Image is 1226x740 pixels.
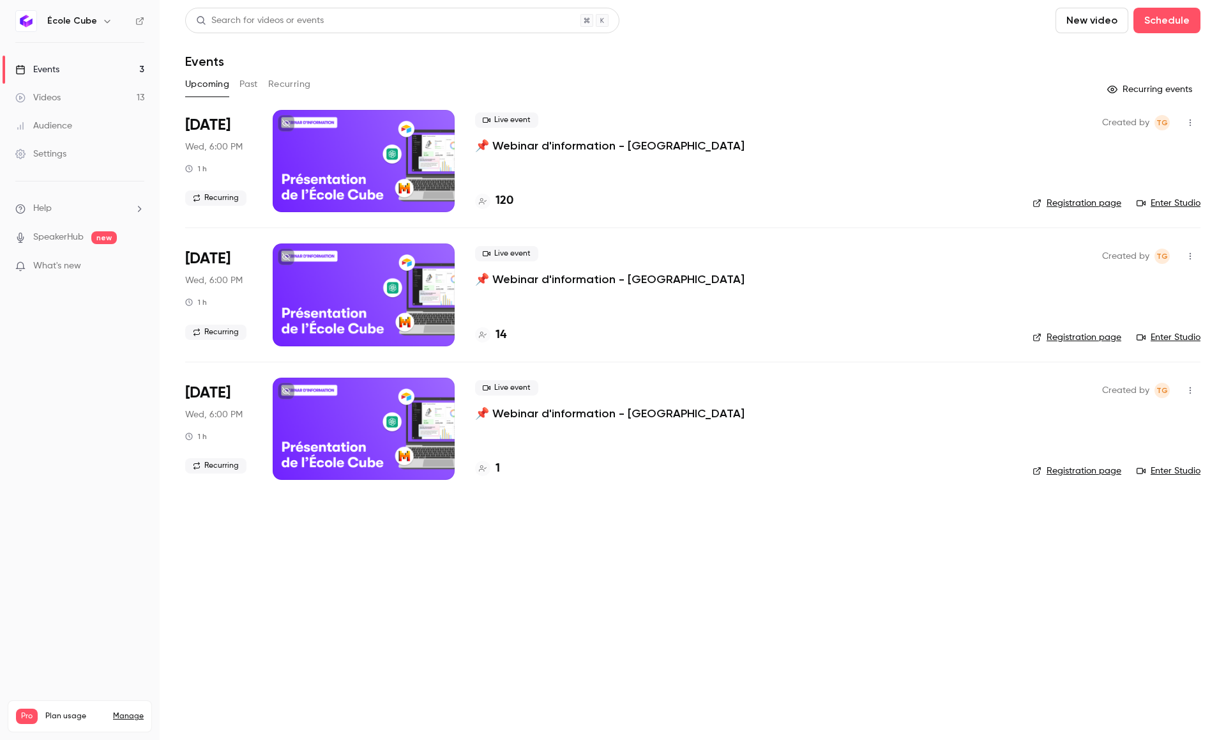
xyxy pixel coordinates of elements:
[185,378,252,480] div: Oct 8 Wed, 6:00 PM (Europe/Paris)
[475,460,500,477] a: 1
[16,709,38,724] span: Pro
[15,148,66,160] div: Settings
[185,54,224,69] h1: Events
[1033,197,1121,210] a: Registration page
[1137,331,1200,344] a: Enter Studio
[1137,465,1200,477] a: Enter Studio
[1033,331,1121,344] a: Registration page
[496,192,513,210] h4: 120
[1102,383,1149,398] span: Created by
[196,14,324,27] div: Search for videos or events
[1156,115,1168,130] span: TG
[1156,383,1168,398] span: TG
[15,63,59,76] div: Events
[1137,197,1200,210] a: Enter Studio
[15,91,61,104] div: Videos
[185,325,246,340] span: Recurring
[91,231,117,244] span: new
[1102,115,1149,130] span: Created by
[1154,249,1170,264] span: Thomas Groc
[475,246,538,261] span: Live event
[47,15,97,27] h6: École Cube
[1133,8,1200,33] button: Schedule
[475,327,506,344] a: 14
[475,138,745,153] a: 📌 Webinar d'information - [GEOGRAPHIC_DATA]
[1156,249,1168,264] span: TG
[185,190,246,206] span: Recurring
[185,383,231,403] span: [DATE]
[475,192,513,210] a: 120
[1102,249,1149,264] span: Created by
[185,164,207,174] div: 1 h
[1101,79,1200,100] button: Recurring events
[185,243,252,346] div: Sep 24 Wed, 6:00 PM (Europe/Paris)
[185,141,243,153] span: Wed, 6:00 PM
[15,202,144,215] li: help-dropdown-opener
[113,711,144,721] a: Manage
[475,112,538,128] span: Live event
[496,460,500,477] h4: 1
[1154,383,1170,398] span: Thomas Groc
[475,406,745,421] a: 📌 Webinar d'information - [GEOGRAPHIC_DATA]
[16,11,36,31] img: École Cube
[185,458,246,474] span: Recurring
[475,272,745,287] a: 📌 Webinar d'information - [GEOGRAPHIC_DATA]
[185,110,252,212] div: Sep 10 Wed, 6:00 PM (Europe/Paris)
[475,380,538,396] span: Live event
[185,297,207,307] div: 1 h
[185,74,229,95] button: Upcoming
[15,119,72,132] div: Audience
[185,408,243,421] span: Wed, 6:00 PM
[129,261,144,272] iframe: Noticeable Trigger
[268,74,311,95] button: Recurring
[496,327,506,344] h4: 14
[185,115,231,135] span: [DATE]
[33,202,52,215] span: Help
[1033,465,1121,477] a: Registration page
[33,259,81,273] span: What's new
[33,231,84,244] a: SpeakerHub
[1056,8,1128,33] button: New video
[45,711,105,721] span: Plan usage
[185,249,231,269] span: [DATE]
[185,431,207,442] div: 1 h
[239,74,258,95] button: Past
[1154,115,1170,130] span: Thomas Groc
[185,274,243,287] span: Wed, 6:00 PM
